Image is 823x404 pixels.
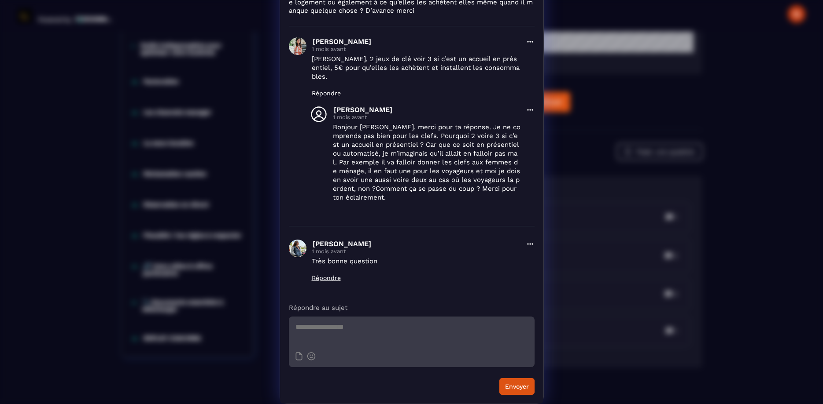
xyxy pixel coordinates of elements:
[312,46,520,52] p: 1 mois avant
[499,378,535,395] button: Envoyer
[312,90,520,97] p: Répondre
[312,274,520,281] p: Répondre
[313,37,520,46] p: [PERSON_NAME]
[312,55,520,81] p: [PERSON_NAME], 2 jeux de clé voir 3 si c’est un accueil en présentiel, 5€ pour qu’elles les achèt...
[313,240,520,248] p: [PERSON_NAME]
[312,257,520,266] p: Très bonne question
[333,114,520,120] p: 1 mois avant
[289,303,535,312] p: Répondre au sujet
[312,248,520,255] p: 1 mois avant
[333,123,520,202] p: Bonjour [PERSON_NAME], merci pour ta réponse. Je ne comprends pas bien pour les clefs. Pourquoi 2...
[334,106,520,114] p: [PERSON_NAME]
